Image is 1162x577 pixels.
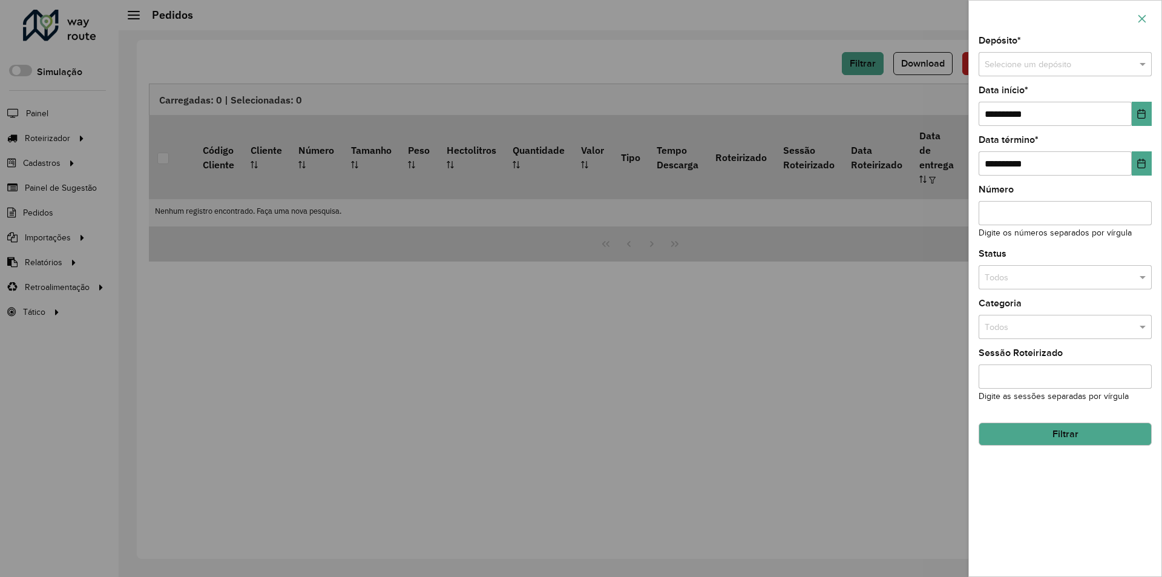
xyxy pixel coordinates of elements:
label: Data início [979,83,1028,97]
label: Categoria [979,296,1022,311]
label: Depósito [979,33,1021,48]
button: Choose Date [1132,151,1152,176]
label: Status [979,246,1006,261]
label: Sessão Roteirizado [979,346,1063,360]
button: Filtrar [979,423,1152,446]
small: Digite as sessões separadas por vírgula [979,392,1129,401]
label: Data término [979,133,1039,147]
small: Digite os números separados por vírgula [979,228,1132,237]
label: Número [979,182,1014,197]
button: Choose Date [1132,102,1152,126]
